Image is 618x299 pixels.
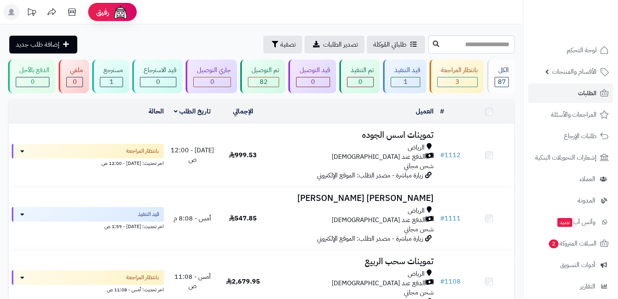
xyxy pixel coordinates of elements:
span: 2 [549,239,559,248]
button: تصفية [263,36,302,53]
span: الرياض [408,269,425,279]
a: لوحة التحكم [528,41,613,60]
span: 3 [455,77,459,87]
span: 547.85 [229,214,257,223]
span: أمس - 8:08 م [174,214,211,223]
div: قيد الاسترجاع [140,66,176,75]
img: ai-face.png [112,4,129,20]
span: الرياض [408,206,425,216]
span: أدوات التسويق [560,259,595,271]
span: الدفع عند [DEMOGRAPHIC_DATA] [332,152,425,162]
div: 82 [248,77,279,87]
span: 0 [311,77,315,87]
div: قيد التنفيذ [391,66,420,75]
h3: تموينات اسس الجوده [271,130,434,140]
span: تصدير الطلبات [323,40,358,49]
a: وآتس آبجديد [528,212,613,232]
a: قيد التنفيذ 1 [381,60,428,93]
a: مسترجع 1 [91,60,131,93]
span: الدفع عند [DEMOGRAPHIC_DATA] [332,279,425,288]
a: تم التنفيذ 0 [338,60,381,93]
a: الكل87 [485,60,516,93]
h3: [PERSON_NAME] [PERSON_NAME] [271,194,434,203]
span: المدونة [578,195,595,206]
a: المدونة [528,191,613,210]
span: 2,679.95 [226,277,260,286]
span: 0 [156,77,160,87]
div: 0 [140,77,176,87]
span: الرياض [408,143,425,152]
span: زيارة مباشرة - مصدر الطلب: الموقع الإلكتروني [317,171,423,180]
h3: تموينات سحب الربيع [271,257,434,266]
span: التقارير [580,281,595,292]
span: شحن مجاني [404,161,434,171]
span: زيارة مباشرة - مصدر الطلب: الموقع الإلكتروني [317,234,423,243]
div: الدفع بالآجل [16,66,49,75]
div: اخر تحديث: [DATE] - 1:59 ص [12,222,164,230]
span: السلات المتروكة [548,238,597,249]
span: جديد [557,218,572,227]
a: #1111 [440,214,461,223]
div: 0 [296,77,330,87]
div: قيد التوصيل [296,66,330,75]
a: تاريخ الطلب [174,107,211,116]
span: 0 [210,77,214,87]
a: تصدير الطلبات [305,36,364,53]
span: تصفية [280,40,296,49]
div: جاري التوصيل [193,66,231,75]
a: # [440,107,444,116]
span: الطلبات [578,88,597,99]
div: 0 [16,77,49,87]
a: الإجمالي [233,107,253,116]
a: طلبات الإرجاع [528,126,613,146]
img: logo-2.png [563,23,610,40]
span: رفيق [96,7,109,17]
a: تحديثات المنصة [21,4,42,22]
span: بانتظار المراجعة [126,147,159,155]
a: #1108 [440,277,461,286]
span: الدفع عند [DEMOGRAPHIC_DATA] [332,216,425,225]
a: التقارير [528,277,613,296]
div: 0 [67,77,83,87]
span: إضافة طلب جديد [16,40,59,49]
a: إضافة طلب جديد [9,36,77,53]
a: #1112 [440,150,461,160]
span: العملاء [580,173,595,185]
span: إشعارات التحويلات البنكية [535,152,597,163]
div: 0 [347,77,373,87]
div: 1 [391,77,420,87]
span: 87 [498,77,506,87]
a: قيد الاسترجاع 0 [131,60,184,93]
div: 3 [438,77,477,87]
div: ملغي [66,66,83,75]
span: وآتس آب [557,216,595,228]
div: تم التوصيل [248,66,279,75]
span: شحن مجاني [404,224,434,234]
span: أمس - 11:08 ص [174,272,211,291]
div: اخر تحديث: أمس - 11:08 ص [12,285,164,293]
a: قيد التوصيل 0 [287,60,338,93]
a: المراجعات والأسئلة [528,105,613,124]
a: بانتظار المراجعة 3 [428,60,485,93]
div: تم التنفيذ [347,66,374,75]
div: بانتظار المراجعة [437,66,478,75]
span: شحن مجاني [404,288,434,297]
div: 1 [100,77,123,87]
a: الحالة [148,107,164,116]
span: لوحة التحكم [567,45,597,56]
span: 0 [31,77,35,87]
span: # [440,214,444,223]
span: 82 [260,77,268,87]
div: مسترجع [100,66,123,75]
a: الطلبات [528,83,613,103]
span: 0 [358,77,362,87]
a: جاري التوصيل 0 [184,60,239,93]
a: الدفع بالآجل 0 [6,60,57,93]
a: السلات المتروكة2 [528,234,613,253]
div: الكل [495,66,509,75]
span: [DATE] - 12:00 ص [171,145,214,164]
span: # [440,150,444,160]
span: 1 [404,77,408,87]
a: تم التوصيل 82 [239,60,287,93]
a: إشعارات التحويلات البنكية [528,148,613,167]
